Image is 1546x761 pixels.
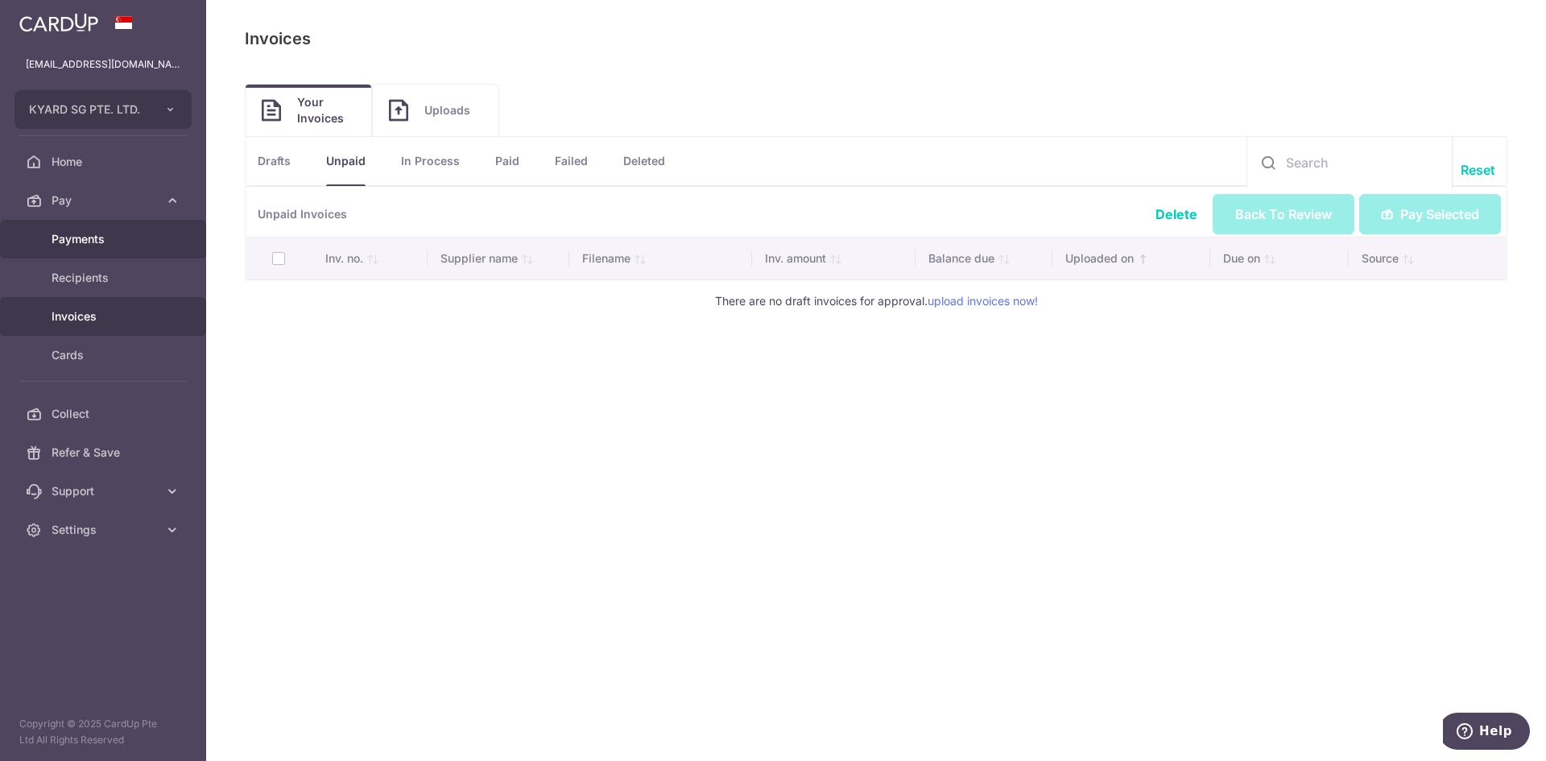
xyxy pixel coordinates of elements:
span: Settings [52,522,158,538]
th: Filename: activate to sort column ascending [569,238,752,279]
th: Inv. amount: activate to sort column ascending [752,238,916,279]
a: Unpaid [326,137,366,185]
input: Search [1247,137,1452,188]
p: Invoices [245,26,311,52]
span: Refer & Save [52,445,158,461]
img: Invoice icon Image [262,99,281,122]
span: Collect [52,406,158,422]
a: upload invoices now! [928,294,1038,308]
a: In Process [401,137,460,185]
span: Your Invoices [297,94,355,126]
img: Invoice icon Image [389,99,408,122]
a: Deleted [623,137,665,185]
span: KYARD SG PTE. LTD. [29,101,148,118]
iframe: Opens a widget where you can find more information [1443,713,1530,753]
span: Pay [52,192,158,209]
a: Your Invoices [246,85,371,136]
th: Due on: activate to sort column ascending [1210,238,1349,279]
span: Home [52,154,158,170]
a: Reset [1461,160,1495,180]
a: Drafts [258,137,291,185]
th: Uploaded on: activate to sort column ascending [1052,238,1209,279]
span: Payments [52,231,158,247]
td: There are no draft invoices for approval. [245,279,1507,322]
img: CardUp [19,13,98,32]
a: Paid [495,137,519,185]
span: Support [52,483,158,499]
span: Recipients [52,270,158,286]
p: Unpaid Invoices [245,187,1507,238]
th: Source: activate to sort column ascending [1349,238,1507,279]
p: [EMAIL_ADDRESS][DOMAIN_NAME] [26,56,180,72]
th: Inv. no.: activate to sort column ascending [312,238,428,279]
th: Balance due: activate to sort column ascending [916,238,1052,279]
a: Uploads [373,85,498,136]
a: Failed [555,137,588,185]
button: KYARD SG PTE. LTD. [14,90,192,129]
th: Supplier name: activate to sort column ascending [428,238,569,279]
span: Cards [52,347,158,363]
span: Uploads [424,102,482,118]
span: Invoices [52,308,158,325]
